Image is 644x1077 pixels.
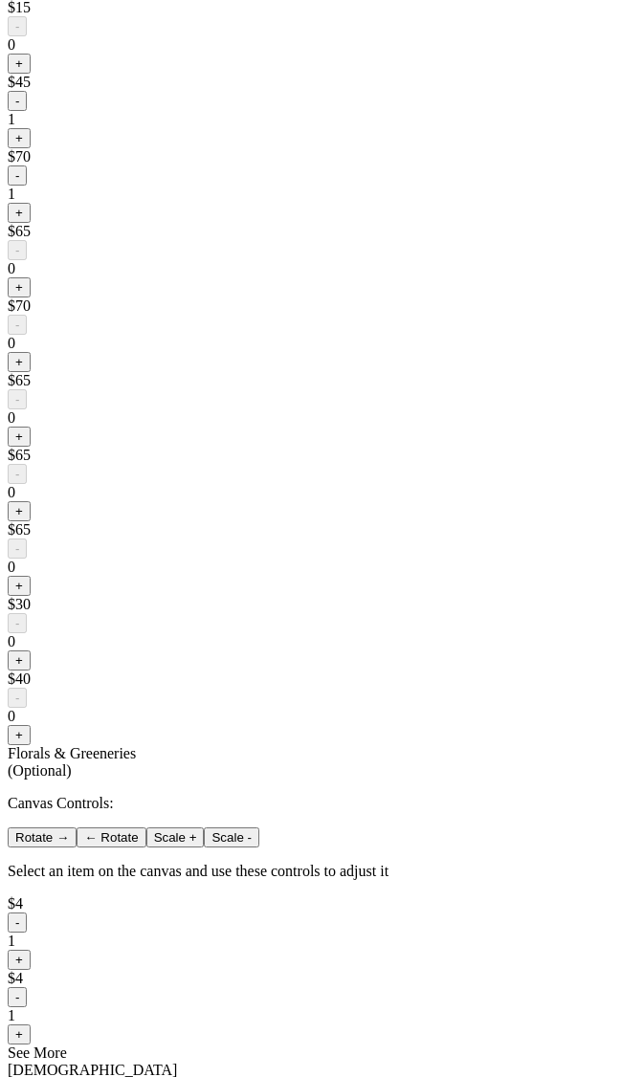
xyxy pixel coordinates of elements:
[8,1007,636,1024] div: 1
[8,389,27,409] button: -
[8,688,27,708] button: -
[8,54,31,74] button: +
[8,827,77,847] button: Rotate →
[8,501,31,521] button: +
[8,596,636,613] div: $30
[8,427,31,447] button: +
[8,186,636,203] div: 1
[8,970,636,987] div: $4
[8,297,636,315] div: $70
[8,650,31,670] button: +
[8,447,636,464] div: $65
[8,240,27,260] button: -
[8,1024,31,1044] button: +
[77,827,145,847] button: ← Rotate
[146,827,205,847] button: Scale +
[8,203,31,223] button: +
[8,128,31,148] button: +
[8,863,636,880] p: Select an item on the canvas and use these controls to adjust it
[8,352,31,372] button: +
[8,912,27,933] button: -
[8,708,636,725] div: 0
[8,464,27,484] button: -
[8,538,27,559] button: -
[8,260,636,277] div: 0
[8,950,31,970] button: +
[8,409,636,427] div: 0
[8,613,27,633] button: -
[8,74,636,91] div: $45
[8,745,636,780] div: Florals & Greeneries
[8,16,27,36] button: -
[8,91,27,111] button: -
[8,148,636,165] div: $70
[8,576,31,596] button: +
[8,277,31,297] button: +
[8,559,636,576] div: 0
[8,165,27,186] button: -
[8,335,636,352] div: 0
[8,521,636,538] div: $65
[8,223,636,240] div: $65
[8,933,636,950] div: 1
[8,484,636,501] div: 0
[8,372,636,389] div: $65
[8,111,636,128] div: 1
[8,1044,636,1062] div: See More
[8,987,27,1007] button: -
[8,670,636,688] div: $40
[8,315,27,335] button: -
[8,725,31,745] button: +
[8,633,636,650] div: 0
[8,762,636,780] div: (Optional)
[8,795,636,812] p: Canvas Controls:
[204,827,258,847] button: Scale -
[8,895,636,912] div: $4
[8,36,636,54] div: 0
